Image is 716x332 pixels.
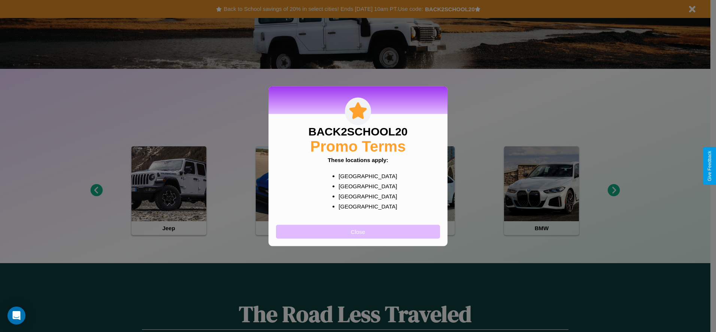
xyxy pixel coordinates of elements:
[308,125,407,138] h3: BACK2SCHOOL20
[339,191,392,201] p: [GEOGRAPHIC_DATA]
[339,201,392,211] p: [GEOGRAPHIC_DATA]
[328,156,388,163] b: These locations apply:
[707,151,712,181] div: Give Feedback
[339,171,392,181] p: [GEOGRAPHIC_DATA]
[276,225,440,238] button: Close
[7,307,25,325] div: Open Intercom Messenger
[310,138,406,155] h2: Promo Terms
[339,181,392,191] p: [GEOGRAPHIC_DATA]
